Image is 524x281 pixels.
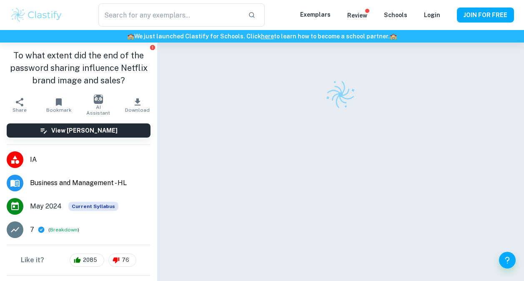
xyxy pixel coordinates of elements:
[50,226,78,233] button: Breakdown
[261,33,274,40] a: here
[46,107,72,113] span: Bookmark
[48,226,79,234] span: ( )
[68,202,118,211] div: This exemplar is based on the current syllabus. Feel free to refer to it for inspiration/ideas wh...
[30,155,150,165] span: IA
[30,201,62,211] span: May 2024
[70,253,104,267] div: 2085
[321,75,360,114] img: Clastify logo
[13,107,27,113] span: Share
[118,93,157,117] button: Download
[149,44,155,50] button: Report issue
[30,225,34,235] p: 7
[78,256,102,264] span: 2085
[7,123,150,138] button: View [PERSON_NAME]
[108,253,136,267] div: 76
[384,12,407,18] a: Schools
[30,178,150,188] span: Business and Management - HL
[347,11,367,20] p: Review
[98,3,241,27] input: Search for any exemplars...
[7,49,150,87] h1: To what extent did the end of the password sharing influence Netflix brand image and sales?
[127,33,134,40] span: 🏫
[94,95,103,104] img: AI Assistant
[39,93,78,117] button: Bookmark
[84,104,113,116] span: AI Assistant
[68,202,118,211] span: Current Syllabus
[51,126,118,135] h6: View [PERSON_NAME]
[424,12,440,18] a: Login
[2,32,522,41] h6: We just launched Clastify for Schools. Click to learn how to become a school partner.
[10,7,63,23] img: Clastify logo
[457,8,514,23] button: JOIN FOR FREE
[390,33,397,40] span: 🏫
[79,93,118,117] button: AI Assistant
[499,252,516,268] button: Help and Feedback
[125,107,150,113] span: Download
[21,255,44,265] h6: Like it?
[117,256,134,264] span: 76
[300,10,331,19] p: Exemplars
